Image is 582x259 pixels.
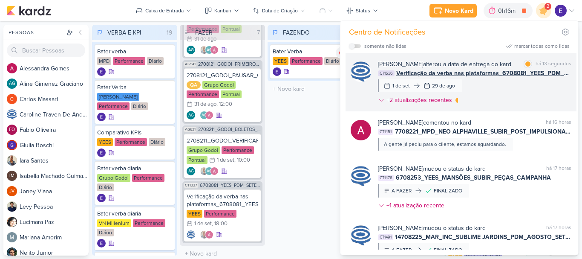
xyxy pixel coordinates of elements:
[7,201,17,212] img: Levy Pessoa
[378,119,423,126] b: [PERSON_NAME]
[378,70,395,76] span: CT1536
[187,167,195,175] div: Criador(a): Aline Gimenez Graciano
[97,194,106,202] div: Criador(a): Eduardo Quaresma
[205,46,213,54] div: Aline Gimenez Graciano
[395,127,571,136] span: 7708221_MPD_NEO ALPHAVILLE_SUBIR_POST_IMPULSIONAMENTO_META_ADS
[198,111,213,119] div: Colaboradores: Aline Gimenez Graciano, Alessandra Gomes
[9,189,14,194] p: JV
[147,57,164,65] div: Diário
[7,186,17,196] div: Joney Viana
[7,94,17,104] img: Carlos Massari
[97,84,172,91] div: Bater Verba
[395,233,571,242] span: 14708225_MAR_INC_SUBLIME JARDINS_PDM_AGOSTO_SETEMBRO
[187,46,195,54] div: Criador(a): Aline Gimenez Graciano
[7,171,17,181] div: Isabella Machado Guimarães
[187,193,258,208] div: Verificação da verba nas plataformas_6708081_YEES_PDM_SETEMBRO
[7,63,17,73] img: Alessandra Gomes
[434,246,462,254] div: FINALIZADO
[187,230,195,239] div: Criador(a): Caroline Traven De Andrade
[20,172,89,180] div: I s a b e l l a M a c h a d o G u i m a r ã e s
[187,46,195,54] div: Aline Gimenez Graciano
[445,6,473,15] div: Novo Kard
[97,183,114,191] div: Diário
[7,217,17,227] img: Lucimara Paz
[97,239,106,247] div: Criador(a): Eduardo Quaresma
[7,29,65,36] div: Pessoas
[7,140,17,150] img: Giulia Boschi
[187,111,195,119] div: Criador(a): Aline Gimenez Graciano
[7,44,85,57] input: Buscar Pessoas
[204,210,236,218] div: Performance
[187,146,220,154] div: Grupo Godoi
[97,93,139,101] div: [PERSON_NAME]
[222,146,254,154] div: Performance
[273,67,281,76] img: Eduardo Quaresma
[113,57,145,65] div: Performance
[378,60,511,69] div: alterou a data de entrega do kard
[546,118,571,127] div: há 16 horas
[378,164,486,173] div: mudou o status do kard
[269,83,351,95] input: + Novo kard
[273,57,288,65] div: YEES
[97,67,106,76] img: Eduardo Quaresma
[194,221,212,227] div: 1 de set
[97,194,106,202] img: Eduardo Quaresma
[198,230,213,239] div: Colaboradores: Iara Santos, Alessandra Gomes
[20,64,89,73] div: A l e s s a n d r a G o m e s
[200,167,208,175] img: Iara Santos
[97,174,130,182] div: Grupo Godoi
[132,174,164,182] div: Performance
[7,125,17,135] div: Fabio Oliveira
[498,6,518,15] div: 0h16m
[149,138,165,146] div: Diário
[200,230,208,239] img: Iara Santos
[20,110,89,119] div: C a r o l i n e T r a v e n D e A n d r a d e
[386,96,454,105] div: +2 atualizações recentes
[188,169,194,174] p: AG
[7,6,51,16] img: kardz.app
[97,148,106,157] div: Criador(a): Eduardo Quaresma
[97,165,172,172] div: Bater verba diaria
[351,61,371,82] img: Caroline Traven De Andrade
[396,173,551,182] span: 6708253_YEES_MANSÕES_SUBIR_PEÇAS_CAMPANHA
[205,230,213,239] img: Alessandra Gomes
[198,167,219,175] div: Colaboradores: Iara Santos, Aline Gimenez Graciano, Alessandra Gomes
[378,234,393,240] span: CT1491
[234,157,250,163] div: , 10:00
[7,79,17,89] div: Aline Gimenez Graciano
[207,169,212,174] p: AG
[184,183,198,188] span: CT1337
[187,137,258,145] div: 2708211_GODOI_VERIFICAR_VERBA
[336,47,348,59] img: tracking
[216,102,232,107] div: , 12:00
[364,42,406,50] div: somente não lidas
[9,174,14,178] p: IM
[273,67,281,76] div: Criador(a): Eduardo Quaresma
[378,224,423,232] b: [PERSON_NAME]
[254,28,263,37] div: 7
[7,109,17,119] img: Caroline Traven De Andrade
[20,202,89,211] div: L e v y P e s s o a
[207,48,212,52] p: AG
[187,111,195,119] div: Aline Gimenez Graciano
[429,4,477,17] button: Novo Kard
[7,232,17,242] img: Mariana Amorim
[97,48,172,55] div: Bater verba
[97,102,130,110] div: Performance
[221,90,242,98] div: Pontual
[212,221,228,227] div: , 18:00
[163,28,176,37] div: 19
[378,129,393,135] span: CT1451
[188,48,194,52] p: AG
[198,62,261,67] span: 2708121_GODOI_PRIMEIRO_LUGAR_ENEM_VITAL
[97,113,106,121] img: Eduardo Quaresma
[351,225,371,246] img: Caroline Traven De Andrade
[547,3,549,10] span: 2
[9,128,15,132] p: FO
[546,224,571,233] div: há 17 horas
[187,210,202,218] div: YEES
[187,167,195,175] div: Aline Gimenez Graciano
[97,239,106,247] img: Eduardo Quaresma
[210,46,219,54] img: Alessandra Gomes
[97,113,106,121] div: Criador(a): Eduardo Quaresma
